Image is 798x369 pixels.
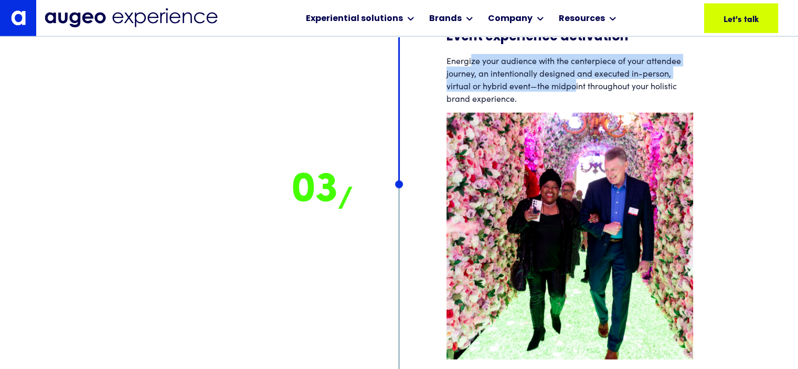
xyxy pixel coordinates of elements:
div: Experiential solutions [306,13,403,25]
img: Augeo Experience business unit full logo in midnight blue. [45,8,218,28]
img: Augeo's "a" monogram decorative logo in white. [11,10,26,25]
div: Brands [429,13,462,25]
div: Energize your audience with the centerpiece of your attendee journey, an intentionally designed a... [446,54,693,104]
h3: Event experience activation [446,29,693,45]
div: Resources [559,13,605,25]
sub: / [337,185,352,217]
div: 03 [105,167,352,214]
div: Company [488,13,533,25]
a: Let's talk [704,4,778,33]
